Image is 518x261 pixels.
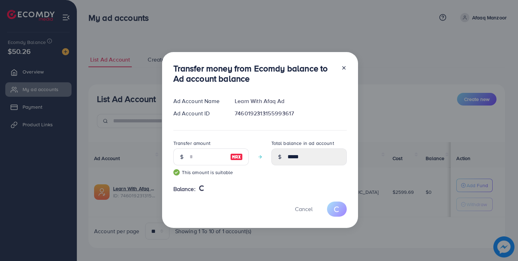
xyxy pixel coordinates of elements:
[173,185,196,193] span: Balance:
[295,205,313,213] span: Cancel
[168,97,229,105] div: Ad Account Name
[173,63,335,84] h3: Transfer money from Ecomdy balance to Ad account balance
[271,140,334,147] label: Total balance in ad account
[168,109,229,117] div: Ad Account ID
[230,153,243,161] img: image
[173,169,249,176] small: This amount is suitable
[173,169,180,176] img: guide
[173,140,210,147] label: Transfer amount
[229,97,352,105] div: Learn With Afaq Ad
[286,202,321,217] button: Cancel
[229,109,352,117] div: 7460192313155993617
